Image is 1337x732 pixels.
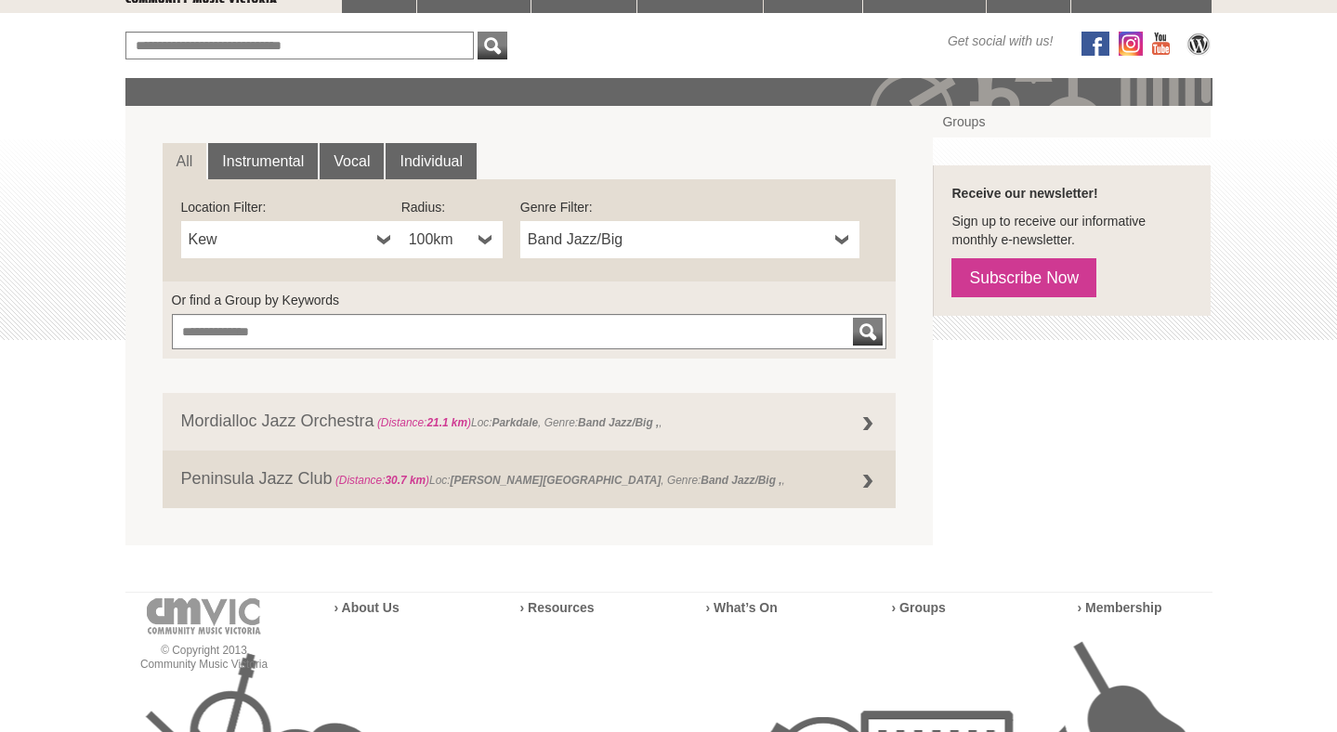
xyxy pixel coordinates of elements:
a: Subscribe Now [951,258,1096,297]
span: Band Jazz/Big [528,229,828,251]
strong: Parkdale [492,416,539,429]
strong: Receive our newsletter! [951,186,1097,201]
p: Sign up to receive our informative monthly e-newsletter. [951,212,1192,249]
span: Loc: , Genre: , [333,474,785,487]
a: › What’s On [706,600,778,615]
label: Location Filter: [181,198,401,216]
a: › Groups [892,600,946,615]
a: › About Us [334,600,400,615]
a: Band Jazz/Big [520,221,859,258]
strong: Band Jazz/Big , [701,474,781,487]
a: Vocal [320,143,384,180]
span: Kew [189,229,370,251]
span: (Distance: ) [335,474,429,487]
strong: 30.7 km [385,474,426,487]
img: icon-instagram.png [1119,32,1143,56]
a: Kew [181,221,401,258]
a: Instrumental [208,143,318,180]
a: Peninsula Jazz Club (Distance:30.7 km)Loc:[PERSON_NAME][GEOGRAPHIC_DATA], Genre:Band Jazz/Big ,, [163,451,897,508]
label: Or find a Group by Keywords [172,291,887,309]
a: Individual [386,143,477,180]
p: © Copyright 2013 Community Music Victoria [125,644,283,672]
strong: 21.1 km [426,416,467,429]
a: › Membership [1078,600,1162,615]
span: Get social with us! [948,32,1054,50]
strong: [PERSON_NAME][GEOGRAPHIC_DATA] [451,474,662,487]
a: All [163,143,207,180]
strong: Band Jazz/Big , [578,416,659,429]
span: 100km [409,229,471,251]
span: Loc: , Genre: , [374,416,662,429]
span: (Distance: ) [377,416,471,429]
a: 100km [401,221,503,258]
img: cmvic-logo-footer.png [147,598,261,634]
a: Groups [933,106,1211,137]
a: Mordialloc Jazz Orchestra (Distance:21.1 km)Loc:Parkdale, Genre:Band Jazz/Big ,, [163,393,897,451]
label: Genre Filter: [520,198,859,216]
a: › Resources [520,600,595,615]
img: CMVic Blog [1185,32,1212,56]
label: Radius: [401,198,503,216]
